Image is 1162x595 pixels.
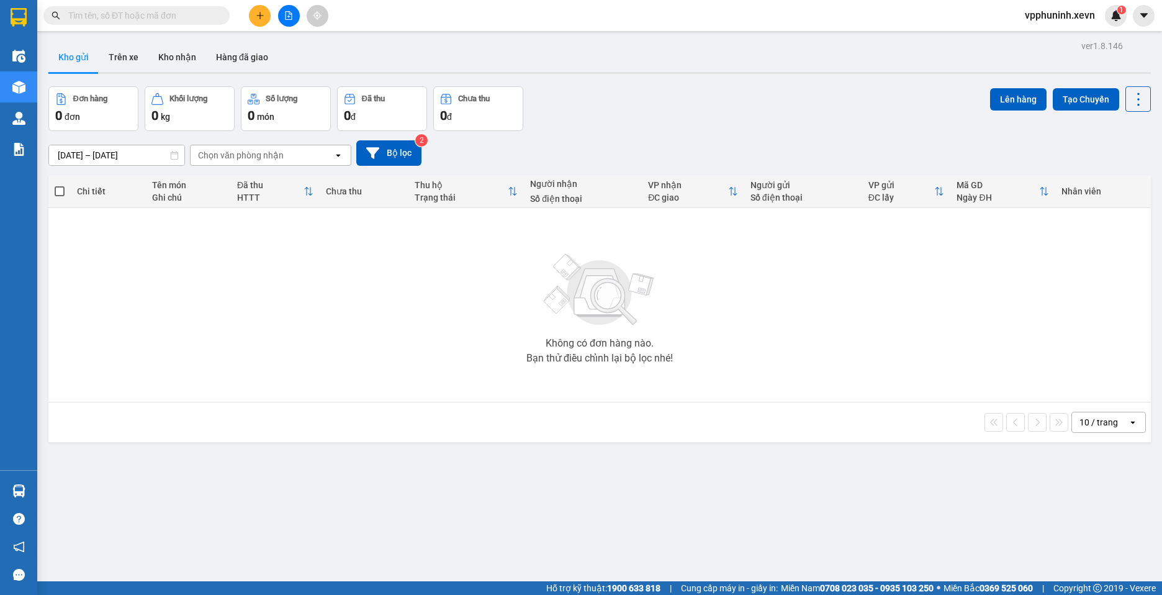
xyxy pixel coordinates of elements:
[198,149,284,161] div: Chọn văn phòng nhận
[408,175,525,208] th: Toggle SortBy
[1138,10,1150,21] span: caret-down
[648,193,728,202] div: ĐC giao
[257,112,274,122] span: món
[49,145,184,165] input: Select a date range.
[957,193,1039,202] div: Ngày ĐH
[256,11,264,20] span: plus
[950,175,1055,208] th: Toggle SortBy
[530,179,636,189] div: Người nhận
[681,581,778,595] span: Cung cấp máy in - giấy in:
[313,11,322,20] span: aim
[526,353,673,363] div: Bạn thử điều chỉnh lại bộ lọc nhé!
[546,581,660,595] span: Hỗ trợ kỹ thuật:
[152,180,225,190] div: Tên món
[937,586,940,591] span: ⚪️
[11,8,27,27] img: logo-vxr
[13,513,25,525] span: question-circle
[307,5,328,27] button: aim
[362,94,385,103] div: Đã thu
[237,180,304,190] div: Đã thu
[1061,186,1145,196] div: Nhân viên
[68,9,215,22] input: Tìm tên, số ĐT hoặc mã đơn
[440,108,447,123] span: 0
[957,180,1039,190] div: Mã GD
[862,175,951,208] th: Toggle SortBy
[356,140,421,166] button: Bộ lọc
[248,108,254,123] span: 0
[447,112,452,122] span: đ
[333,150,343,160] svg: open
[266,94,297,103] div: Số lượng
[231,175,320,208] th: Toggle SortBy
[820,583,934,593] strong: 0708 023 035 - 0935 103 250
[990,88,1047,111] button: Lên hàng
[415,134,428,147] sup: 2
[1117,6,1126,14] sup: 1
[1042,581,1044,595] span: |
[151,108,158,123] span: 0
[249,5,271,27] button: plus
[161,112,170,122] span: kg
[1081,39,1123,53] div: ver 1.8.146
[73,94,107,103] div: Đơn hàng
[351,112,356,122] span: đ
[1079,416,1118,429] div: 10 / trang
[781,581,934,595] span: Miền Nam
[1110,10,1122,21] img: icon-new-feature
[1119,6,1124,14] span: 1
[648,180,728,190] div: VP nhận
[344,108,351,123] span: 0
[750,193,856,202] div: Số điện thoại
[415,193,508,202] div: Trạng thái
[670,581,672,595] span: |
[65,112,80,122] span: đơn
[337,86,427,131] button: Đã thu0đ
[980,583,1033,593] strong: 0369 525 060
[206,42,278,72] button: Hàng đã giao
[12,81,25,94] img: warehouse-icon
[13,541,25,553] span: notification
[169,94,207,103] div: Khối lượng
[868,180,935,190] div: VP gửi
[868,193,935,202] div: ĐC lấy
[12,484,25,497] img: warehouse-icon
[77,186,140,196] div: Chi tiết
[1093,584,1102,593] span: copyright
[12,112,25,125] img: warehouse-icon
[152,193,225,202] div: Ghi chú
[284,11,293,20] span: file-add
[433,86,523,131] button: Chưa thu0đ
[1133,5,1155,27] button: caret-down
[458,94,490,103] div: Chưa thu
[530,194,636,204] div: Số điện thoại
[12,143,25,156] img: solution-icon
[52,11,60,20] span: search
[546,338,654,348] div: Không có đơn hàng nào.
[12,50,25,63] img: warehouse-icon
[55,108,62,123] span: 0
[1128,417,1138,427] svg: open
[278,5,300,27] button: file-add
[642,175,744,208] th: Toggle SortBy
[48,86,138,131] button: Đơn hàng0đơn
[326,186,402,196] div: Chưa thu
[148,42,206,72] button: Kho nhận
[538,247,662,334] img: svg+xml;base64,PHN2ZyBjbGFzcz0ibGlzdC1wbHVnX19zdmciIHhtbG5zPSJodHRwOi8vd3d3LnczLm9yZy8yMDAwL3N2Zy...
[1053,88,1119,111] button: Tạo Chuyến
[241,86,331,131] button: Số lượng0món
[415,180,508,190] div: Thu hộ
[750,180,856,190] div: Người gửi
[237,193,304,202] div: HTTT
[13,569,25,581] span: message
[99,42,148,72] button: Trên xe
[607,583,660,593] strong: 1900 633 818
[944,581,1033,595] span: Miền Bắc
[1015,7,1105,23] span: vpphuninh.xevn
[48,42,99,72] button: Kho gửi
[145,86,235,131] button: Khối lượng0kg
